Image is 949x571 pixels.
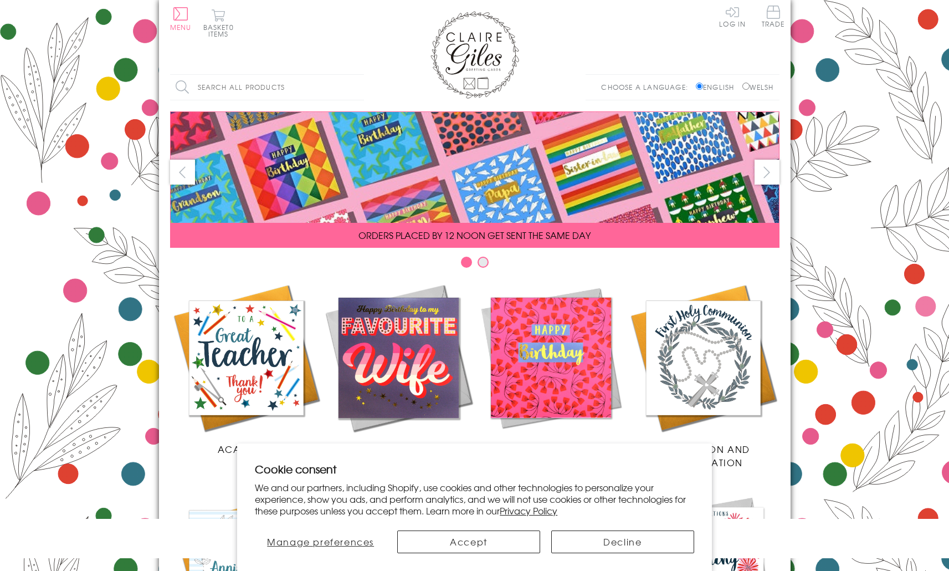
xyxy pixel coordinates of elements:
[255,531,386,553] button: Manage preferences
[475,282,627,456] a: Birthdays
[696,82,740,92] label: English
[656,442,750,469] span: Communion and Confirmation
[762,6,785,27] span: Trade
[208,22,234,39] span: 0 items
[719,6,746,27] a: Log In
[218,442,275,456] span: Academic
[601,82,694,92] p: Choose a language:
[524,442,577,456] span: Birthdays
[755,160,779,185] button: next
[461,257,472,268] button: Carousel Page 1 (Current Slide)
[478,257,489,268] button: Carousel Page 2
[255,461,694,477] h2: Cookie consent
[742,82,774,92] label: Welsh
[170,256,779,273] div: Carousel Pagination
[322,282,475,456] a: New Releases
[430,11,519,99] img: Claire Giles Greetings Cards
[353,75,364,100] input: Search
[170,75,364,100] input: Search all products
[358,228,591,242] span: ORDERS PLACED BY 12 NOON GET SENT THE SAME DAY
[170,160,195,185] button: prev
[551,531,694,553] button: Decline
[203,9,234,37] button: Basket0 items
[170,7,192,30] button: Menu
[627,282,779,469] a: Communion and Confirmation
[255,482,694,516] p: We and our partners, including Shopify, use cookies and other technologies to personalize your ex...
[267,535,374,548] span: Manage preferences
[742,83,750,90] input: Welsh
[762,6,785,29] a: Trade
[397,531,540,553] button: Accept
[170,282,322,456] a: Academic
[696,83,703,90] input: English
[362,442,434,456] span: New Releases
[170,22,192,32] span: Menu
[500,504,557,517] a: Privacy Policy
